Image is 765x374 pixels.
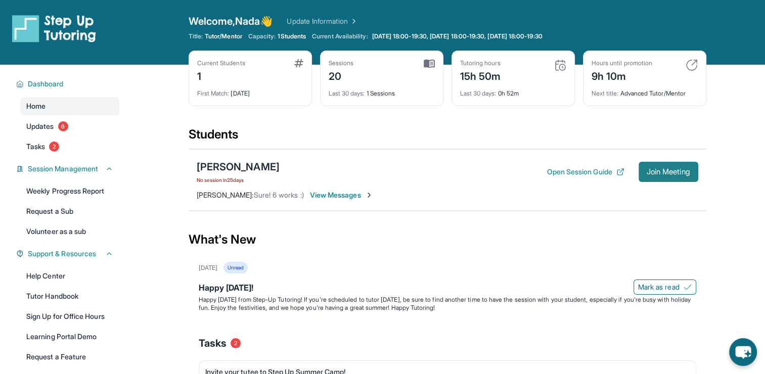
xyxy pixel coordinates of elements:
[547,167,624,177] button: Open Session Guide
[372,32,543,40] span: [DATE] 18:00-19:30, [DATE] 18:00-19:30, [DATE] 18:00-19:30
[248,32,276,40] span: Capacity:
[348,16,358,26] img: Chevron Right
[365,191,373,199] img: Chevron-Right
[634,279,696,295] button: Mark as read
[254,191,304,199] span: Sure! 6 works :)
[329,59,354,67] div: Sessions
[205,32,242,40] span: Tutor/Mentor
[20,348,119,366] a: Request a Feature
[424,59,435,68] img: card
[294,59,303,67] img: card
[684,283,692,291] img: Mark as read
[12,14,96,42] img: logo
[329,67,354,83] div: 20
[189,32,203,40] span: Title:
[197,191,254,199] span: [PERSON_NAME] :
[49,142,59,152] span: 2
[58,121,68,131] span: 6
[189,126,706,149] div: Students
[26,142,45,152] span: Tasks
[20,137,119,156] a: Tasks2
[20,117,119,135] a: Updates6
[197,160,280,174] div: [PERSON_NAME]
[329,89,365,97] span: Last 30 days :
[223,262,248,273] div: Unread
[460,89,497,97] span: Last 30 days :
[189,14,273,28] span: Welcome, Nada 👋
[231,338,241,348] span: 2
[189,217,706,262] div: What's New
[20,287,119,305] a: Tutor Handbook
[460,83,566,98] div: 0h 52m
[24,79,113,89] button: Dashboard
[460,59,501,67] div: Tutoring hours
[199,296,696,312] p: Happy [DATE] from Step-Up Tutoring! If you're scheduled to tutor [DATE], be sure to find another ...
[28,164,98,174] span: Session Management
[20,267,119,285] a: Help Center
[278,32,306,40] span: 1 Students
[20,222,119,241] a: Volunteer as a sub
[28,79,64,89] span: Dashboard
[729,338,757,366] button: chat-button
[197,83,303,98] div: [DATE]
[554,59,566,71] img: card
[197,176,280,184] span: No session in 25 days
[24,164,113,174] button: Session Management
[638,282,680,292] span: Mark as read
[20,202,119,220] a: Request a Sub
[639,162,698,182] button: Join Meeting
[20,307,119,325] a: Sign Up for Office Hours
[199,282,696,296] div: Happy [DATE]!
[312,32,368,40] span: Current Availability:
[199,264,217,272] div: [DATE]
[592,83,698,98] div: Advanced Tutor/Mentor
[197,89,230,97] span: First Match :
[370,32,545,40] a: [DATE] 18:00-19:30, [DATE] 18:00-19:30, [DATE] 18:00-19:30
[686,59,698,71] img: card
[197,59,245,67] div: Current Students
[592,89,619,97] span: Next title :
[329,83,435,98] div: 1 Sessions
[20,97,119,115] a: Home
[287,16,357,26] a: Update Information
[197,67,245,83] div: 1
[199,336,227,350] span: Tasks
[24,249,113,259] button: Support & Resources
[26,101,46,111] span: Home
[460,67,501,83] div: 15h 50m
[592,67,652,83] div: 9h 10m
[20,182,119,200] a: Weekly Progress Report
[647,169,690,175] span: Join Meeting
[592,59,652,67] div: Hours until promotion
[20,328,119,346] a: Learning Portal Demo
[310,190,373,200] span: View Messages
[26,121,54,131] span: Updates
[28,249,96,259] span: Support & Resources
